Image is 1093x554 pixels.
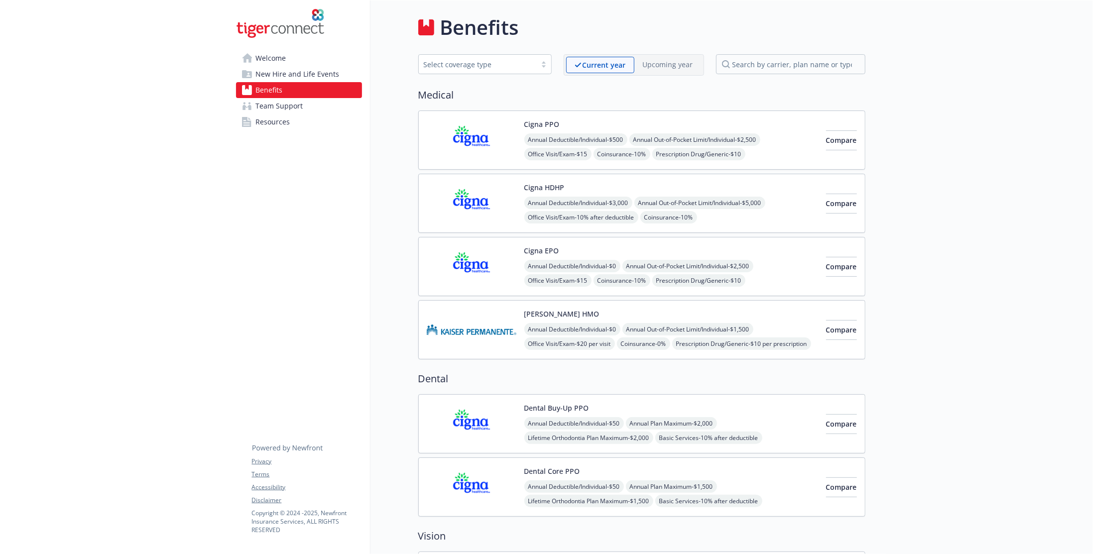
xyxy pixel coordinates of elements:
a: Welcome [236,50,362,66]
button: Compare [826,257,857,277]
span: Annual Deductible/Individual - $0 [524,323,620,335]
span: Annual Out-of-Pocket Limit/Individual - $2,500 [629,133,760,146]
button: Compare [826,414,857,434]
a: Resources [236,114,362,130]
div: Select coverage type [424,59,531,70]
span: Annual Deductible/Individual - $50 [524,417,624,430]
button: Dental Buy-Up PPO [524,403,589,413]
span: Annual Out-of-Pocket Limit/Individual - $5,000 [634,197,765,209]
a: Terms [252,470,362,479]
h1: Benefits [440,12,519,42]
span: Annual Out-of-Pocket Limit/Individual - $2,500 [622,260,753,272]
span: Office Visit/Exam - $15 [524,148,592,160]
span: Upcoming year [634,57,702,73]
img: CIGNA carrier logo [427,466,516,508]
span: Coinsurance - 10% [594,148,650,160]
span: Coinsurance - 10% [640,211,697,223]
span: Annual Plan Maximum - $1,500 [626,480,717,493]
button: Compare [826,130,857,150]
button: Compare [826,194,857,214]
span: Compare [826,325,857,334]
a: Disclaimer [252,496,362,505]
p: Current year [583,60,626,70]
span: Prescription Drug/Generic - $10 per prescription [672,337,811,350]
span: Coinsurance - 0% [617,337,670,350]
img: CIGNA carrier logo [427,403,516,445]
a: New Hire and Life Events [236,66,362,82]
span: Annual Out-of-Pocket Limit/Individual - $1,500 [622,323,753,335]
span: Annual Deductible/Individual - $500 [524,133,627,146]
span: Annual Deductible/Individual - $50 [524,480,624,493]
img: CIGNA carrier logo [427,182,516,224]
span: Team Support [256,98,303,114]
p: Copyright © 2024 - 2025 , Newfront Insurance Services, ALL RIGHTS RESERVED [252,509,362,534]
button: Compare [826,477,857,497]
span: Office Visit/Exam - $20 per visit [524,337,615,350]
span: Compare [826,135,857,145]
h2: Medical [418,88,865,103]
a: Benefits [236,82,362,98]
span: Annual Deductible/Individual - $0 [524,260,620,272]
span: Office Visit/Exam - $15 [524,274,592,287]
span: Lifetime Orthodontia Plan Maximum - $1,500 [524,495,653,507]
span: Coinsurance - 10% [594,274,650,287]
input: search by carrier, plan name or type [716,54,865,74]
img: CIGNA carrier logo [427,245,516,288]
h2: Vision [418,529,865,544]
p: Upcoming year [643,59,693,70]
span: Compare [826,419,857,429]
span: Prescription Drug/Generic - $10 [652,274,745,287]
a: Team Support [236,98,362,114]
img: Kaiser Permanente Insurance Company carrier logo [427,309,516,351]
button: Compare [826,320,857,340]
span: Compare [826,262,857,271]
span: Annual Plan Maximum - $2,000 [626,417,717,430]
h2: Dental [418,371,865,386]
span: Compare [826,199,857,208]
a: Accessibility [252,483,362,492]
button: Dental Core PPO [524,466,580,476]
span: Basic Services - 10% after deductible [655,432,762,444]
img: CIGNA carrier logo [427,119,516,161]
span: Annual Deductible/Individual - $3,000 [524,197,632,209]
span: Office Visit/Exam - 10% after deductible [524,211,638,223]
span: Prescription Drug/Generic - $10 [652,148,745,160]
span: Basic Services - 10% after deductible [655,495,762,507]
span: Benefits [256,82,283,98]
span: Compare [826,482,857,492]
button: Cigna PPO [524,119,560,129]
span: New Hire and Life Events [256,66,340,82]
button: Cigna HDHP [524,182,565,193]
button: [PERSON_NAME] HMO [524,309,600,319]
a: Privacy [252,457,362,466]
span: Lifetime Orthodontia Plan Maximum - $2,000 [524,432,653,444]
span: Resources [256,114,290,130]
span: Welcome [256,50,286,66]
button: Cigna EPO [524,245,559,256]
